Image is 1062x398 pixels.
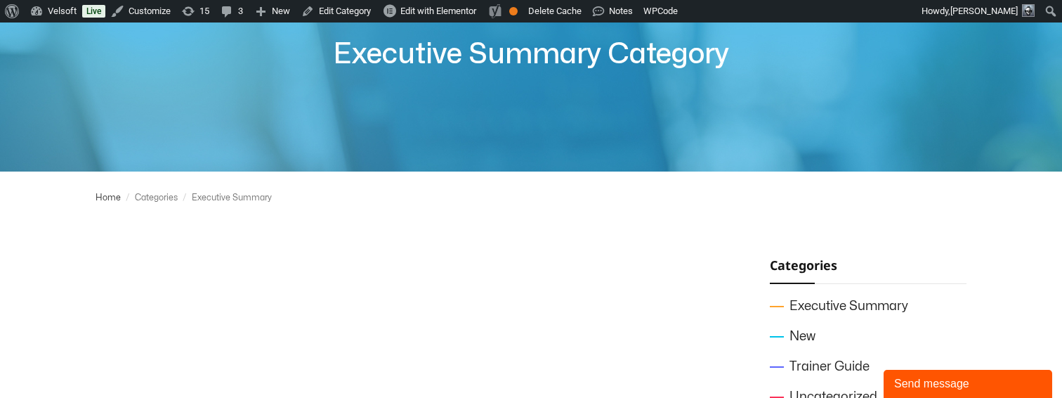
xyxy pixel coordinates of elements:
div: / [178,188,192,207]
div: Executive Summary [192,188,272,207]
div: New [789,327,815,346]
div: Categories [135,188,178,207]
h2: Categories [770,255,966,275]
div: Executive Summary [789,297,908,316]
div: Trainer Guide [789,357,870,376]
a: Home [96,188,121,207]
a: Executive Summary [770,297,922,316]
span: Edit with Elementor [400,6,476,16]
a: New [770,327,830,346]
div: OK [509,7,518,15]
div: / [121,188,135,207]
span: [PERSON_NAME] [950,6,1018,16]
iframe: chat widget [884,367,1055,398]
a: Live [82,5,105,18]
a: Trainer Guide [770,357,884,376]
